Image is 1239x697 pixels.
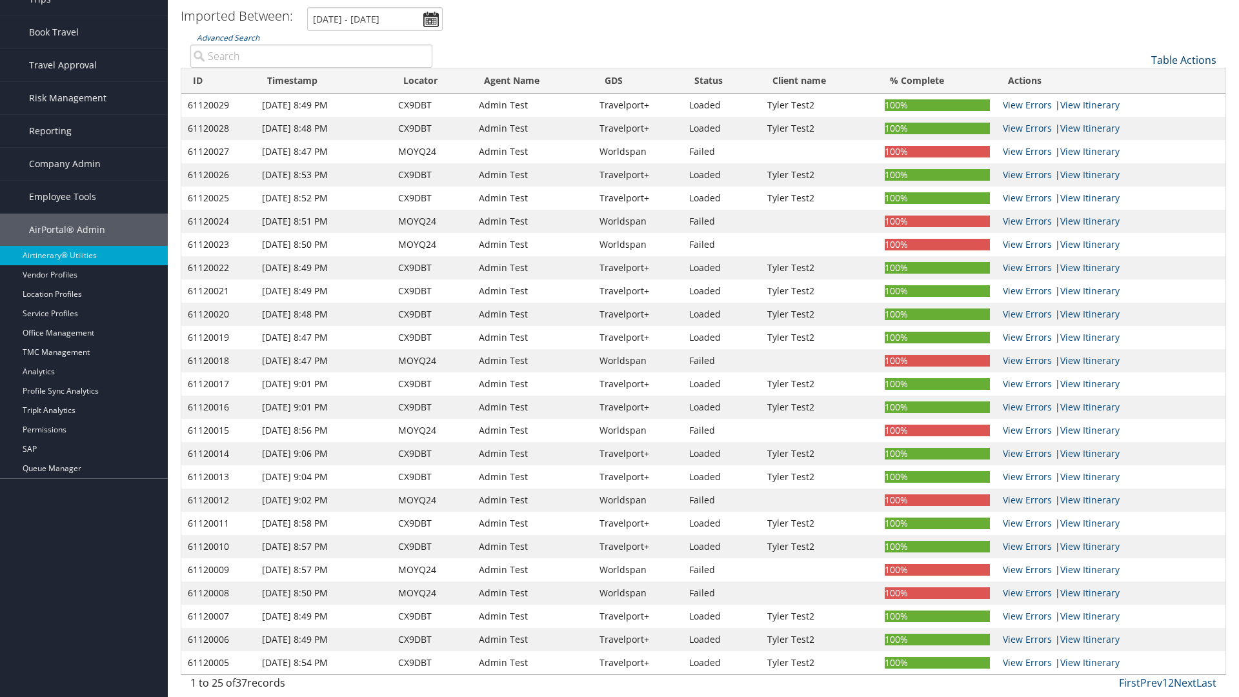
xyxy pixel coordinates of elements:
td: Failed [683,489,761,512]
td: | [996,605,1225,628]
td: Tyler Test2 [761,372,878,396]
td: CX9DBT [392,396,472,419]
div: 100% [885,216,990,227]
td: | [996,512,1225,535]
td: Travelport+ [593,303,683,326]
td: Tyler Test2 [761,628,878,651]
td: Tyler Test2 [761,326,878,349]
td: CX9DBT [392,117,472,140]
td: | [996,442,1225,465]
td: Admin Test [472,396,593,419]
td: Admin Test [472,210,593,233]
a: View errors [1003,494,1052,506]
div: 100% [885,494,990,506]
td: Loaded [683,279,761,303]
div: 100% [885,587,990,599]
a: View Itinerary Details [1060,378,1120,390]
a: View Itinerary Details [1060,610,1120,622]
td: Loaded [683,535,761,558]
td: Admin Test [472,117,593,140]
td: CX9DBT [392,372,472,396]
td: Admin Test [472,94,593,117]
td: Tyler Test2 [761,605,878,628]
td: Worldspan [593,210,683,233]
th: Client name: activate to sort column ascending [761,68,878,94]
a: Table Actions [1151,53,1216,67]
td: [DATE] 8:52 PM [256,187,392,210]
a: View errors [1003,587,1052,599]
div: 100% [885,308,990,320]
td: Travelport+ [593,187,683,210]
td: Loaded [683,256,761,279]
a: View errors [1003,633,1052,645]
td: Admin Test [472,372,593,396]
div: 100% [885,262,990,274]
td: Worldspan [593,558,683,581]
a: View errors [1003,424,1052,436]
a: View Itinerary Details [1060,285,1120,297]
td: Loaded [683,303,761,326]
td: | [996,651,1225,674]
div: 100% [885,146,990,157]
div: 100% [885,285,990,297]
td: Loaded [683,605,761,628]
td: MOYQ24 [392,233,472,256]
th: Actions [996,68,1225,94]
div: 1 to 25 of records [190,675,432,697]
a: View Itinerary Details [1060,424,1120,436]
td: [DATE] 8:48 PM [256,303,392,326]
a: 2 [1168,676,1174,690]
td: Loaded [683,651,761,674]
div: 100% [885,355,990,367]
td: 61120006 [181,628,256,651]
td: Admin Test [472,651,593,674]
td: Failed [683,140,761,163]
td: [DATE] 8:50 PM [256,233,392,256]
td: 61120008 [181,581,256,605]
td: [DATE] 9:04 PM [256,465,392,489]
a: Advanced Search [197,32,259,43]
a: View Itinerary Details [1060,192,1120,204]
td: [DATE] 8:47 PM [256,349,392,372]
td: | [996,372,1225,396]
span: Reporting [29,115,72,147]
span: AirPortal® Admin [29,214,105,246]
td: | [996,349,1225,372]
td: [DATE] 8:49 PM [256,279,392,303]
td: CX9DBT [392,605,472,628]
div: 100% [885,425,990,436]
td: 61120025 [181,187,256,210]
td: Loaded [683,163,761,187]
td: Loaded [683,326,761,349]
a: View errors [1003,656,1052,669]
td: Travelport+ [593,256,683,279]
a: View errors [1003,540,1052,552]
a: 1 [1162,676,1168,690]
td: Travelport+ [593,535,683,558]
td: Admin Test [472,233,593,256]
a: View Itinerary Details [1060,401,1120,413]
td: | [996,256,1225,279]
td: | [996,163,1225,187]
td: MOYQ24 [392,210,472,233]
a: View errors [1003,122,1052,134]
td: Tyler Test2 [761,94,878,117]
td: | [996,303,1225,326]
a: View Itinerary Details [1060,587,1120,599]
a: View errors [1003,517,1052,529]
td: Worldspan [593,140,683,163]
td: CX9DBT [392,163,472,187]
td: Failed [683,210,761,233]
td: 61120012 [181,489,256,512]
a: View Itinerary Details [1060,308,1120,320]
a: View errors [1003,285,1052,297]
td: Tyler Test2 [761,163,878,187]
span: Travel Approval [29,49,97,81]
td: CX9DBT [392,187,472,210]
td: 61120019 [181,326,256,349]
td: CX9DBT [392,303,472,326]
td: Travelport+ [593,442,683,465]
td: Admin Test [472,303,593,326]
td: [DATE] 8:56 PM [256,419,392,442]
td: Tyler Test2 [761,279,878,303]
